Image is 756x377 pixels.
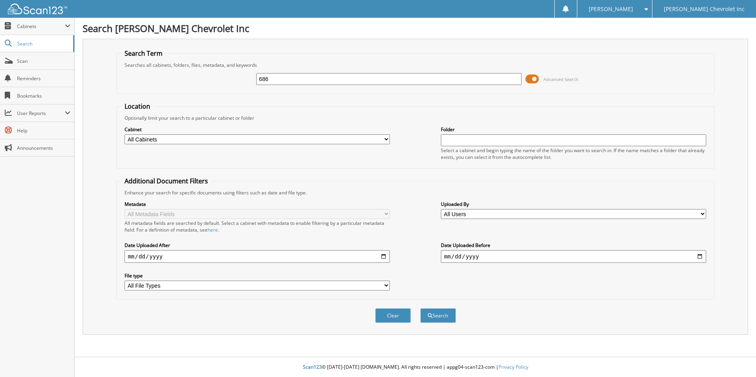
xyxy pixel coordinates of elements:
[664,7,745,11] span: [PERSON_NAME] Chevrolet Inc
[208,226,218,233] a: here
[303,364,322,370] span: Scan123
[83,22,748,35] h1: Search [PERSON_NAME] Chevrolet Inc
[499,364,528,370] a: Privacy Policy
[17,23,65,30] span: Cabinets
[121,177,212,185] legend: Additional Document Filters
[121,62,710,68] div: Searches all cabinets, folders, files, metadata, and keywords
[375,308,411,323] button: Clear
[75,358,756,377] div: © [DATE]-[DATE] [DOMAIN_NAME]. All rights reserved | appg04-scan123-com |
[121,115,710,121] div: Optionally limit your search to a particular cabinet or folder
[17,75,70,82] span: Reminders
[17,127,70,134] span: Help
[589,7,633,11] span: [PERSON_NAME]
[441,250,706,263] input: end
[125,201,390,207] label: Metadata
[543,76,578,82] span: Advanced Search
[125,220,390,233] div: All metadata fields are searched by default. Select a cabinet with metadata to enable filtering b...
[17,92,70,99] span: Bookmarks
[441,147,706,160] div: Select a cabinet and begin typing the name of the folder you want to search in. If the name match...
[17,145,70,151] span: Announcements
[17,110,65,117] span: User Reports
[716,339,756,377] iframe: Chat Widget
[125,272,390,279] label: File type
[441,126,706,133] label: Folder
[125,242,390,249] label: Date Uploaded After
[8,4,67,14] img: scan123-logo-white.svg
[125,126,390,133] label: Cabinet
[121,102,154,111] legend: Location
[17,40,69,47] span: Search
[441,242,706,249] label: Date Uploaded Before
[17,58,70,64] span: Scan
[121,49,166,58] legend: Search Term
[121,189,710,196] div: Enhance your search for specific documents using filters such as date and file type.
[441,201,706,207] label: Uploaded By
[420,308,456,323] button: Search
[125,250,390,263] input: start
